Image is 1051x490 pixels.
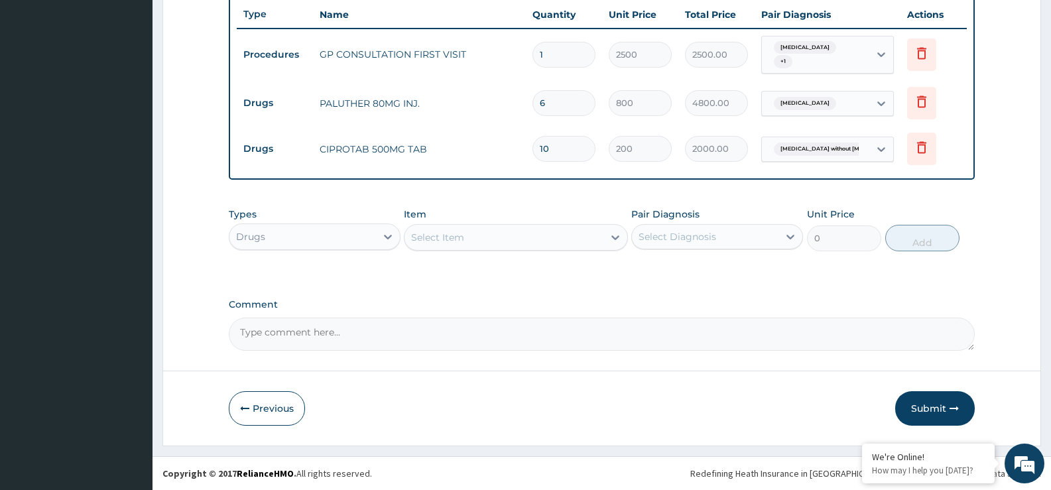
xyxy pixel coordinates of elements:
span: + 1 [774,55,792,68]
a: RelianceHMO [237,467,294,479]
p: How may I help you today? [872,465,985,476]
button: Previous [229,391,305,426]
td: Drugs [237,137,313,161]
div: Minimize live chat window [217,7,249,38]
label: Comment [229,299,975,310]
img: d_794563401_company_1708531726252_794563401 [25,66,54,99]
div: Select Item [411,231,464,244]
td: GP CONSULTATION FIRST VISIT [313,41,526,68]
th: Quantity [526,1,602,28]
label: Types [229,209,257,220]
label: Item [404,208,426,221]
th: Unit Price [602,1,678,28]
div: Select Diagnosis [639,230,716,243]
th: Actions [900,1,967,28]
span: [MEDICAL_DATA] without [MEDICAL_DATA] [774,143,908,156]
span: [MEDICAL_DATA] [774,97,836,110]
footer: All rights reserved. [153,456,1051,490]
td: Procedures [237,42,313,67]
th: Name [313,1,526,28]
div: We're Online! [872,451,985,463]
th: Type [237,2,313,27]
div: Chat with us now [69,74,223,92]
textarea: Type your message and hit 'Enter' [7,339,253,385]
div: Drugs [236,230,265,243]
td: CIPROTAB 500MG TAB [313,136,526,162]
button: Add [885,225,959,251]
button: Submit [895,391,975,426]
td: Drugs [237,91,313,115]
span: [MEDICAL_DATA] [774,41,836,54]
label: Unit Price [807,208,855,221]
td: PALUTHER 80MG INJ. [313,90,526,117]
span: We're online! [77,155,183,289]
strong: Copyright © 2017 . [162,467,296,479]
div: Redefining Heath Insurance in [GEOGRAPHIC_DATA] using Telemedicine and Data Science! [690,467,1041,480]
label: Pair Diagnosis [631,208,700,221]
th: Total Price [678,1,755,28]
th: Pair Diagnosis [755,1,900,28]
